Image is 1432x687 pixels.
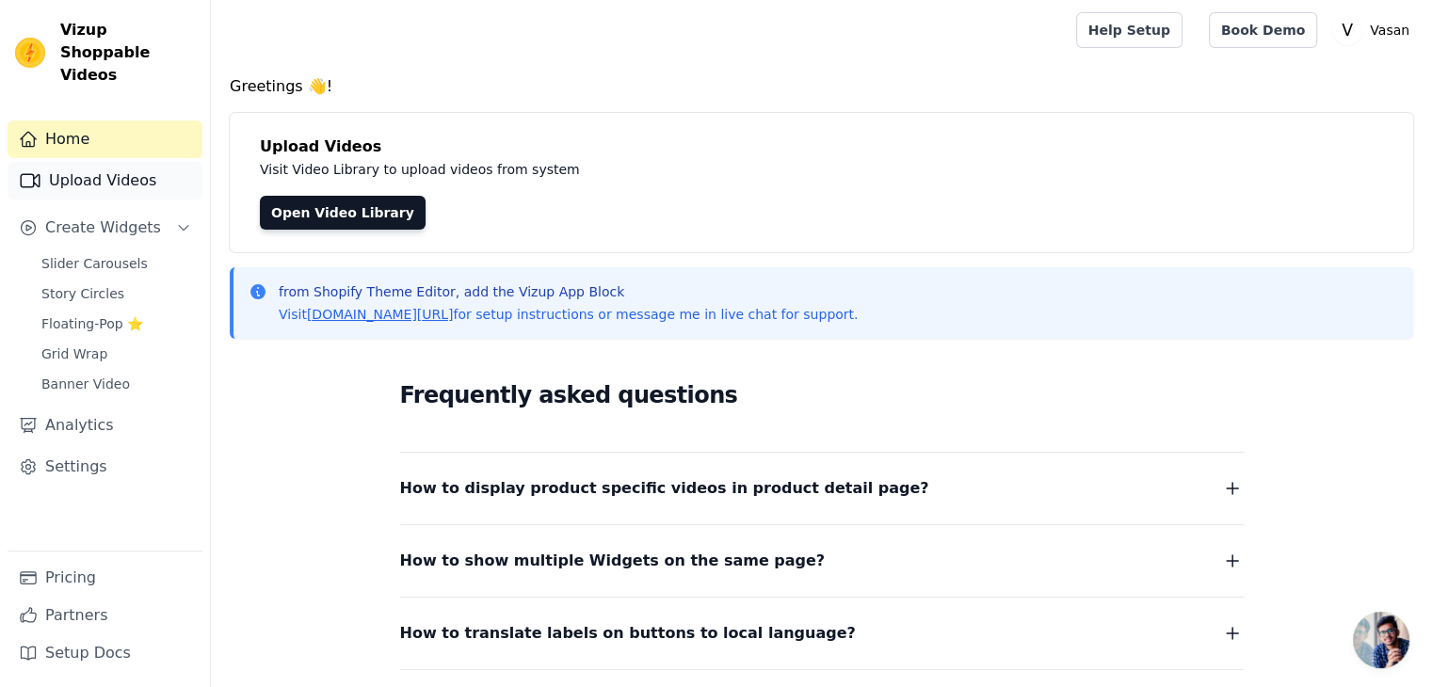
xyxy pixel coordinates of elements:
[260,196,426,230] a: Open Video Library
[260,158,1103,181] p: Visit Video Library to upload videos from system
[230,75,1413,98] h4: Greetings 👋!
[400,620,856,647] span: How to translate labels on buttons to local language?
[279,305,858,324] p: Visit for setup instructions or message me in live chat for support.
[8,559,202,597] a: Pricing
[30,341,202,367] a: Grid Wrap
[400,548,1244,574] button: How to show multiple Widgets on the same page?
[41,254,148,273] span: Slider Carousels
[1332,13,1417,47] button: V Vasan
[30,250,202,277] a: Slider Carousels
[400,475,1244,502] button: How to display product specific videos in product detail page?
[400,376,1244,414] h2: Frequently asked questions
[8,162,202,200] a: Upload Videos
[1076,12,1183,48] a: Help Setup
[8,634,202,672] a: Setup Docs
[8,209,202,247] button: Create Widgets
[45,216,161,239] span: Create Widgets
[8,407,202,444] a: Analytics
[1209,12,1317,48] a: Book Demo
[41,375,130,393] span: Banner Video
[307,307,454,322] a: [DOMAIN_NAME][URL]
[30,280,202,307] a: Story Circles
[1342,21,1353,40] text: V
[30,311,202,337] a: Floating-Pop ⭐
[400,620,1244,647] button: How to translate labels on buttons to local language?
[279,282,858,301] p: from Shopify Theme Editor, add the Vizup App Block
[1353,612,1409,668] a: Open chat
[1362,13,1417,47] p: Vasan
[41,314,143,333] span: Floating-Pop ⭐
[8,597,202,634] a: Partners
[41,344,107,363] span: Grid Wrap
[41,284,124,303] span: Story Circles
[30,371,202,397] a: Banner Video
[260,136,1383,158] h4: Upload Videos
[8,120,202,158] a: Home
[400,548,826,574] span: How to show multiple Widgets on the same page?
[8,448,202,486] a: Settings
[400,475,929,502] span: How to display product specific videos in product detail page?
[15,38,45,68] img: Vizup
[60,19,195,87] span: Vizup Shoppable Videos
